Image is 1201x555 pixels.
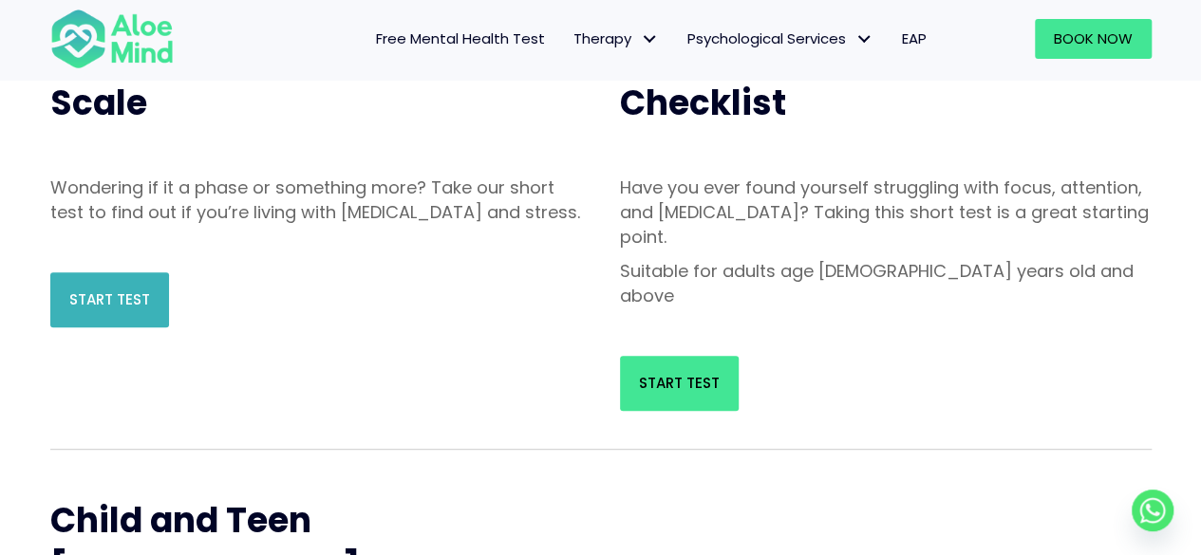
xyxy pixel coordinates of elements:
[620,259,1152,308] p: Suitable for adults age [DEMOGRAPHIC_DATA] years old and above
[888,19,941,59] a: EAP
[573,28,659,48] span: Therapy
[636,26,664,53] span: Therapy: submenu
[376,28,545,48] span: Free Mental Health Test
[1035,19,1152,59] a: Book Now
[620,356,739,411] a: Start Test
[50,176,582,225] p: Wondering if it a phase or something more? Take our short test to find out if you’re living with ...
[50,8,174,70] img: Aloe mind Logo
[1054,28,1133,48] span: Book Now
[362,19,559,59] a: Free Mental Health Test
[902,28,927,48] span: EAP
[69,289,150,309] span: Start Test
[620,176,1152,250] p: Have you ever found yourself struggling with focus, attention, and [MEDICAL_DATA]? Taking this sh...
[673,19,888,59] a: Psychological ServicesPsychological Services: submenu
[198,19,941,59] nav: Menu
[639,373,720,393] span: Start Test
[851,26,878,53] span: Psychological Services: submenu
[1132,490,1173,531] a: Whatsapp
[559,19,673,59] a: TherapyTherapy: submenu
[687,28,873,48] span: Psychological Services
[50,272,169,327] a: Start Test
